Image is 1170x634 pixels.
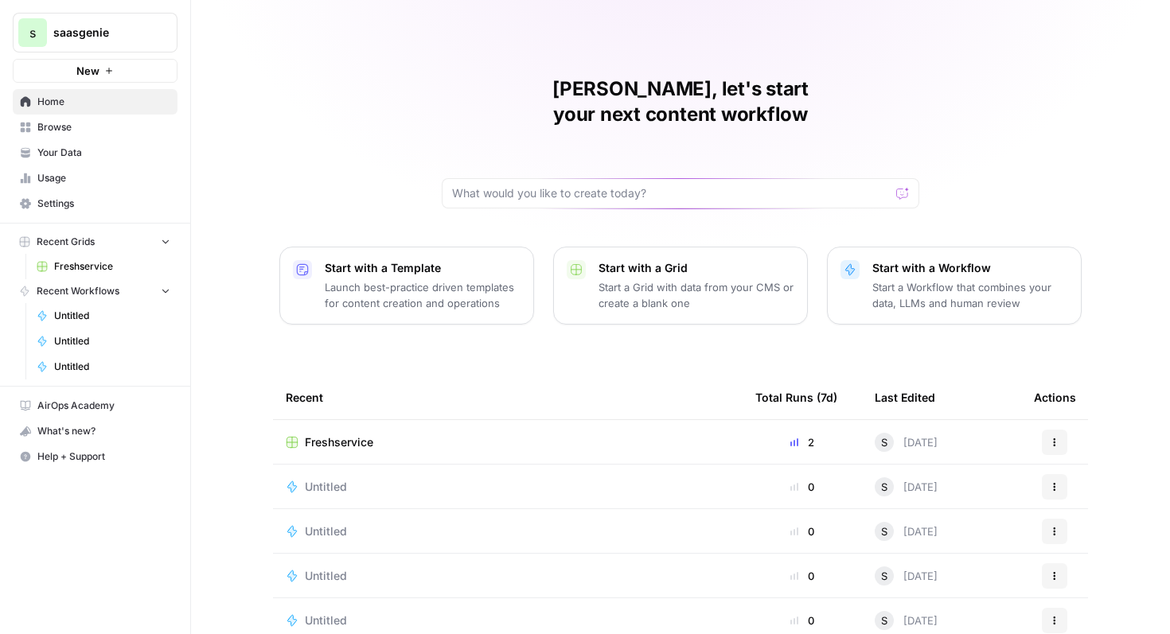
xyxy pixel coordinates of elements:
span: Your Data [37,146,170,160]
p: Start a Grid with data from your CMS or create a blank one [599,279,794,311]
a: Browse [13,115,177,140]
a: Freshservice [29,254,177,279]
span: Recent Workflows [37,284,119,298]
p: Start with a Grid [599,260,794,276]
a: Settings [13,191,177,216]
span: Untitled [305,613,347,628]
input: What would you like to create today? [452,185,890,201]
button: Start with a WorkflowStart a Workflow that combines your data, LLMs and human review [827,247,1082,325]
a: Untitled [29,303,177,329]
p: Start with a Workflow [872,260,1068,276]
a: AirOps Academy [13,393,177,418]
div: Last Edited [875,375,935,419]
button: Workspace: saasgenie [13,13,177,53]
span: Usage [37,171,170,185]
span: S [881,434,887,450]
a: Usage [13,165,177,191]
a: Untitled [286,479,730,495]
button: New [13,59,177,83]
a: Untitled [286,568,730,584]
a: Your Data [13,140,177,165]
span: Untitled [54,309,170,323]
span: Recent Grids [37,235,95,249]
button: Start with a GridStart a Grid with data from your CMS or create a blank one [553,247,808,325]
div: Total Runs (7d) [755,375,837,419]
span: Browse [37,120,170,134]
a: Untitled [29,354,177,379]
div: [DATE] [875,611,938,630]
div: 0 [755,568,849,584]
span: Freshservice [305,434,373,450]
button: Help + Support [13,444,177,469]
span: Freshservice [54,259,170,274]
div: [DATE] [875,433,938,452]
span: saasgenie [53,25,150,41]
a: Home [13,89,177,115]
span: Settings [37,196,170,211]
p: Start a Workflow that combines your data, LLMs and human review [872,279,1068,311]
a: Untitled [286,523,730,539]
h1: [PERSON_NAME], let's start your next content workflow [442,76,919,127]
span: New [76,63,99,79]
button: Recent Workflows [13,279,177,303]
div: 0 [755,523,849,539]
div: [DATE] [875,522,938,541]
span: Untitled [305,568,347,584]
span: S [881,568,887,584]
span: Untitled [54,334,170,348]
span: S [881,523,887,539]
button: What's new? [13,418,177,444]
div: [DATE] [875,566,938,585]
span: s [29,23,36,42]
a: Untitled [286,613,730,628]
span: S [881,613,887,628]
button: Start with a TemplateLaunch best-practice driven templates for content creation and operations [279,247,534,325]
div: 2 [755,434,849,450]
button: Recent Grids [13,230,177,254]
div: Actions [1034,375,1076,419]
p: Launch best-practice driven templates for content creation and operations [325,279,521,311]
a: Freshservice [286,434,730,450]
span: Home [37,95,170,109]
div: 0 [755,479,849,495]
p: Start with a Template [325,260,521,276]
span: Untitled [305,523,347,539]
div: Recent [286,375,730,419]
span: Untitled [54,360,170,374]
span: S [881,479,887,495]
span: Untitled [305,479,347,495]
span: Help + Support [37,449,170,464]
a: Untitled [29,329,177,354]
div: 0 [755,613,849,628]
span: AirOps Academy [37,399,170,413]
div: What's new? [14,419,177,443]
div: [DATE] [875,477,938,496]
